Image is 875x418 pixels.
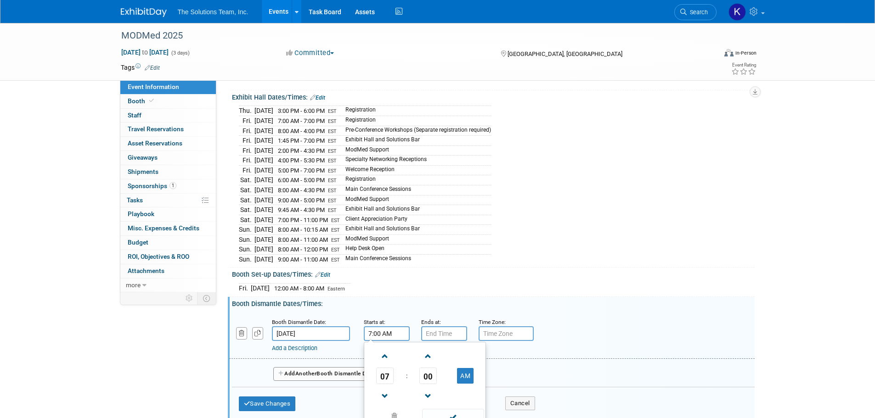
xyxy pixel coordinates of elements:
[340,165,491,175] td: Welcome Reception
[479,326,534,341] input: Time Zone
[328,188,337,194] span: EST
[419,384,437,407] a: Decrement Minute
[254,234,273,245] td: [DATE]
[239,396,296,411] button: Save Changes
[178,8,248,16] span: The Solutions Team, Inc.
[364,326,410,341] input: Start Time
[232,90,755,102] div: Exhibit Hall Dates/Times:
[331,257,340,263] span: EST
[508,50,622,57] span: [GEOGRAPHIC_DATA], [GEOGRAPHIC_DATA]
[662,48,757,61] div: Event Format
[239,116,254,126] td: Fri.
[121,63,160,72] td: Tags
[239,156,254,166] td: Fri.
[340,225,491,235] td: Exhibit Hall and Solutions Bar
[239,185,254,195] td: Sat.
[419,344,437,368] a: Increment Minute
[278,147,325,154] span: 2:00 PM - 4:30 PM
[128,168,158,175] span: Shipments
[121,48,169,56] span: [DATE] [DATE]
[120,207,216,221] a: Playbook
[254,145,273,156] td: [DATE]
[735,50,756,56] div: In-Person
[479,319,506,325] small: Time Zone:
[120,80,216,94] a: Event Information
[170,50,190,56] span: (3 days)
[120,279,216,292] a: more
[128,210,154,217] span: Playbook
[120,137,216,150] a: Asset Reservations
[278,137,325,144] span: 1:45 PM - 7:00 PM
[128,111,141,119] span: Staff
[272,319,326,325] small: Booth Dismantle Date:
[340,175,491,185] td: Registration
[120,165,216,179] a: Shipments
[328,207,337,213] span: EST
[232,297,755,308] div: Booth Dismantle Dates/Times:
[239,195,254,205] td: Sat.
[340,245,491,255] td: Help Desk Open
[272,326,350,341] input: Date
[328,148,337,154] span: EST
[419,368,437,384] span: Pick Minute
[278,256,328,263] span: 9:00 AM - 11:00 AM
[120,264,216,278] a: Attachments
[254,175,273,185] td: [DATE]
[181,292,198,304] td: Personalize Event Tab Strip
[128,267,164,274] span: Attachments
[340,126,491,136] td: Pre-Conference Workshops (Separate registration required)
[328,158,337,164] span: EST
[340,205,491,215] td: Exhibit Hall and Solutions Bar
[724,49,734,56] img: Format-Inperson.png
[340,195,491,205] td: ModMed Support
[295,370,317,377] span: Another
[120,151,216,165] a: Giveaways
[328,128,337,134] span: EST
[126,281,141,289] span: more
[278,128,325,134] span: 8:00 AM - 4:00 PM
[169,182,176,189] span: 1
[254,126,273,136] td: [DATE]
[278,177,325,184] span: 6:00 AM - 5:00 PM
[254,116,273,126] td: [DATE]
[421,326,467,341] input: End Time
[120,250,216,264] a: ROI, Objectives & ROO
[239,234,254,245] td: Sun.
[128,253,189,260] span: ROI, Objectives & ROO
[340,136,491,146] td: Exhibit Hall and Solutions Bar
[141,49,149,56] span: to
[128,239,148,246] span: Budget
[272,345,317,351] a: Add a Description
[254,225,273,235] td: [DATE]
[254,205,273,215] td: [DATE]
[674,4,717,20] a: Search
[128,97,156,105] span: Booth
[239,205,254,215] td: Sat.
[278,206,325,213] span: 9:45 AM - 4:30 PM
[283,48,338,58] button: Committed
[128,182,176,189] span: Sponsorships
[121,8,167,17] img: ExhibitDay
[328,168,337,174] span: EST
[310,95,325,101] a: Edit
[239,254,254,264] td: Sun.
[376,384,394,407] a: Decrement Hour
[404,368,409,384] td: :
[278,167,325,174] span: 5:00 PM - 7:00 PM
[315,272,330,278] a: Edit
[421,319,441,325] small: Ends at:
[505,396,535,410] button: Cancel
[120,109,216,123] a: Staff
[331,237,340,243] span: EST
[239,215,254,225] td: Sat.
[376,368,394,384] span: Pick Hour
[232,268,755,279] div: Booth Set-up Dates/Times:
[120,236,216,250] a: Budget
[376,344,394,368] a: Increment Hour
[197,292,216,304] td: Toggle Event Tabs
[457,368,474,384] button: AM
[239,225,254,235] td: Sun.
[340,234,491,245] td: ModMed Support
[328,198,337,204] span: EST
[239,175,254,185] td: Sat.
